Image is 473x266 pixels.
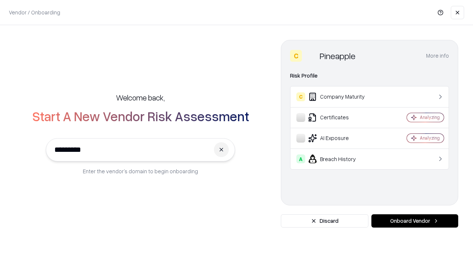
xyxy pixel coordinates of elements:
button: Onboard Vendor [371,214,458,228]
img: Pineapple [305,50,317,62]
div: AI Exposure [296,134,385,143]
button: Discard [281,214,368,228]
button: More info [426,49,449,62]
div: A [296,154,305,163]
div: Analyzing [420,135,440,141]
p: Enter the vendor’s domain to begin onboarding [83,167,198,175]
div: C [296,92,305,101]
h2: Start A New Vendor Risk Assessment [32,109,249,123]
p: Vendor / Onboarding [9,8,60,16]
div: Pineapple [320,50,355,62]
div: Risk Profile [290,71,449,80]
h5: Welcome back, [116,92,165,103]
div: C [290,50,302,62]
div: Breach History [296,154,385,163]
div: Company Maturity [296,92,385,101]
div: Analyzing [420,114,440,120]
div: Certificates [296,113,385,122]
